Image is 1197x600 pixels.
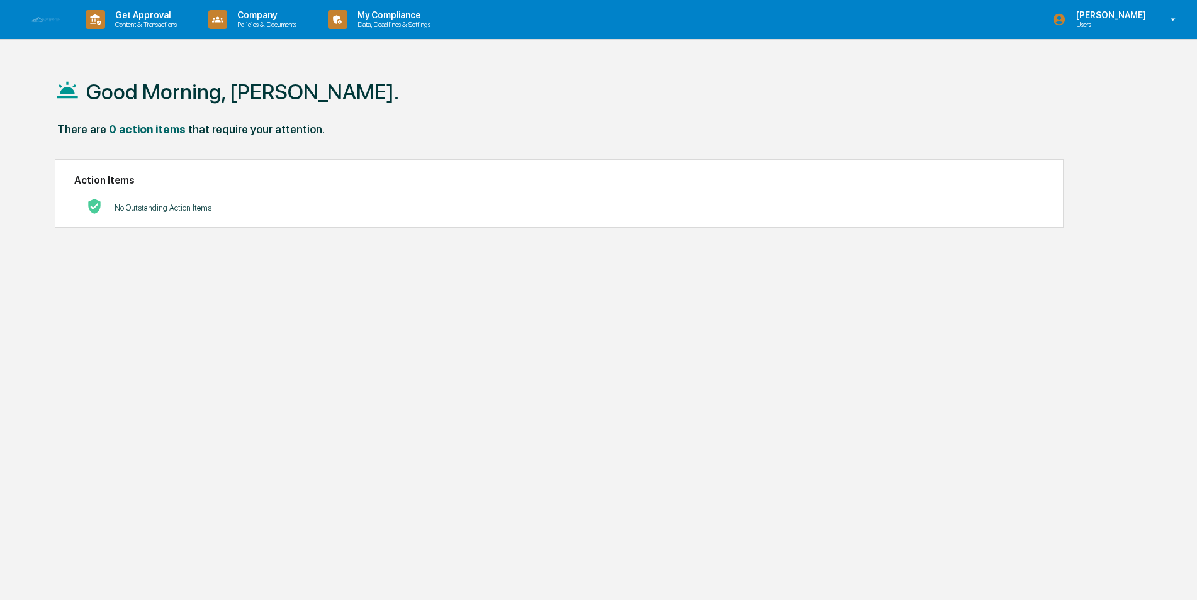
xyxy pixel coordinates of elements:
h2: Action Items [74,174,1044,186]
div: that require your attention. [188,123,325,136]
div: 0 action items [109,123,186,136]
p: Content & Transactions [105,20,183,29]
p: Company [227,10,303,20]
p: Users [1066,20,1152,29]
p: Policies & Documents [227,20,303,29]
p: Data, Deadlines & Settings [347,20,437,29]
p: Get Approval [105,10,183,20]
p: My Compliance [347,10,437,20]
p: No Outstanding Action Items [115,203,211,213]
div: There are [57,123,106,136]
p: [PERSON_NAME] [1066,10,1152,20]
h1: Good Morning, [PERSON_NAME]. [86,79,399,104]
img: logo [30,16,60,23]
img: No Actions logo [87,199,102,214]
